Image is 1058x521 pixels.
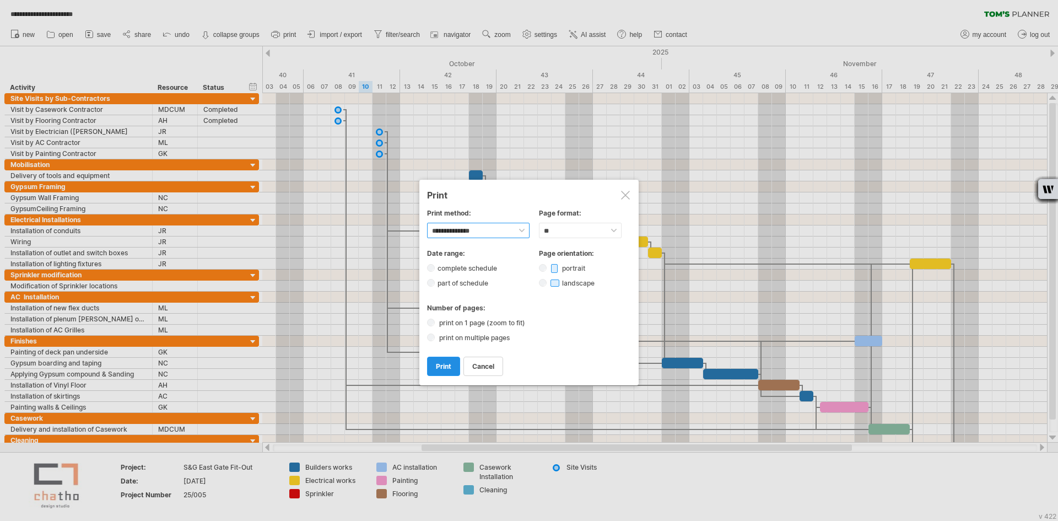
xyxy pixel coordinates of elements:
[427,249,465,257] strong: Date range:
[427,209,471,217] strong: Print method:
[463,357,503,376] a: cancel
[436,334,519,342] label: print on multiple pages
[427,304,485,312] strong: Number of pages:
[427,357,460,376] a: print
[472,362,494,370] span: cancel
[436,319,535,327] label: print on 1 page (zoom to fit)
[539,249,594,257] strong: Page orientation:
[436,362,451,370] span: print
[539,209,581,217] strong: Page format:
[427,190,631,201] div: Print
[435,264,506,272] label: complete schedule
[547,264,595,272] label: portrait
[435,279,498,287] label: part of schedule
[547,279,604,287] label: landscape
